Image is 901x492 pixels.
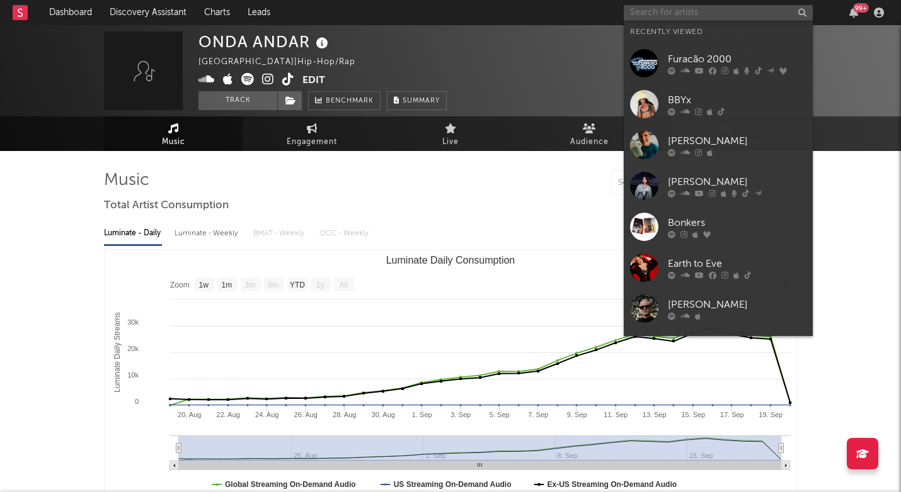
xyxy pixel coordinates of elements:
text: YTD [290,281,305,289]
a: [PERSON_NAME] [624,329,813,370]
text: 3m [245,281,256,289]
button: Summary [387,91,447,110]
div: ONDA ANDAR [198,31,331,52]
input: Search by song name or URL [612,178,745,188]
span: Music [162,135,185,150]
text: Luminate Daily Consumption [386,255,515,266]
text: 1. Sep [412,411,432,418]
button: 99+ [849,8,858,18]
text: 15. Sep [681,411,705,418]
text: 20. Aug [178,411,201,418]
div: 99 + [853,3,869,13]
text: 7. Sep [528,411,548,418]
div: BBYx [668,92,806,108]
div: [PERSON_NAME] [668,133,806,148]
text: 10k [127,371,139,379]
div: [PERSON_NAME] [668,297,806,312]
text: 26. Aug [294,411,318,418]
a: [PERSON_NAME] [624,125,813,165]
text: 5. Sep [490,411,510,418]
a: Audience [520,116,658,151]
button: Track [198,91,277,110]
text: Luminate Daily Streams [113,312,122,392]
a: Benchmark [308,91,381,110]
span: Summary [403,98,440,104]
a: Live [381,116,520,151]
div: Recently Viewed [630,25,806,40]
text: 13. Sep [643,411,667,418]
div: Earth to Eve [668,256,806,271]
a: Engagement [243,116,381,151]
div: Luminate - Daily [104,223,162,244]
span: Audience [570,135,609,150]
a: Music [104,116,243,151]
text: 1m [222,281,232,289]
text: 0 [135,398,139,405]
input: Search for artists [624,5,813,21]
a: BBYx [624,84,813,125]
text: 30k [127,318,139,326]
text: 22. Aug [217,411,240,418]
button: Edit [302,73,325,89]
text: Global Streaming On-Demand Audio [225,480,356,489]
span: Benchmark [326,94,374,109]
div: [GEOGRAPHIC_DATA] | Hip-Hop/Rap [198,55,370,70]
text: 3. Sep [450,411,471,418]
span: Engagement [287,135,337,150]
a: Earth to Eve [624,247,813,288]
span: Total Artist Consumption [104,198,229,213]
div: Luminate - Weekly [175,223,241,244]
text: 20k [127,345,139,352]
a: [PERSON_NAME] [624,165,813,206]
a: [PERSON_NAME] [624,288,813,329]
text: Ex-US Streaming On-Demand Audio [548,480,677,489]
text: 6m [268,281,279,289]
text: 19. Sep [759,411,783,418]
text: 17. Sep [720,411,744,418]
div: Bonkers [668,215,806,230]
a: Bonkers [624,206,813,247]
text: 1w [199,281,209,289]
text: 24. Aug [255,411,278,418]
text: US Streaming On-Demand Audio [394,480,512,489]
a: Furacão 2000 [624,43,813,84]
text: 1y [316,281,324,289]
div: [PERSON_NAME] [668,174,806,189]
text: All [339,281,347,289]
div: Furacão 2000 [668,52,806,67]
span: Live [442,135,459,150]
text: 28. Aug [333,411,356,418]
text: Zoom [170,281,190,289]
text: 30. Aug [372,411,395,418]
text: 9. Sep [567,411,587,418]
text: 11. Sep [604,411,628,418]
